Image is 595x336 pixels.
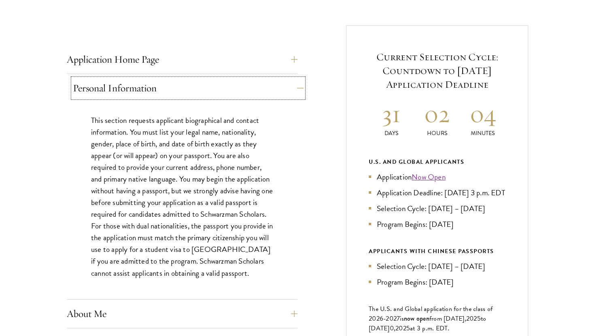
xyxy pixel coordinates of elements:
[369,50,506,91] h5: Current Selection Cycle: Countdown to [DATE] Application Deadline
[369,203,506,214] li: Selection Cycle: [DATE] – [DATE]
[369,304,493,323] span: The U.S. and Global application for the class of 202
[369,187,506,199] li: Application Deadline: [DATE] 3 p.m. EDT
[414,99,460,129] h2: 02
[406,323,410,333] span: 5
[369,99,414,129] h2: 31
[380,314,383,323] span: 6
[397,314,400,323] span: 7
[91,114,273,279] p: This section requests applicant biographical and contact information. You must list your legal na...
[390,323,394,333] span: 0
[394,323,395,333] span: ,
[466,314,477,323] span: 202
[369,218,506,230] li: Program Begins: [DATE]
[412,171,446,183] a: Now Open
[67,50,297,69] button: Application Home Page
[383,314,397,323] span: -202
[395,323,406,333] span: 202
[67,304,297,323] button: About Me
[410,323,450,333] span: at 3 p.m. EDT.
[400,314,404,323] span: is
[73,78,304,98] button: Personal Information
[369,314,486,333] span: to [DATE]
[369,171,506,183] li: Application
[414,129,460,137] p: Hours
[369,276,506,288] li: Program Begins: [DATE]
[369,157,506,167] div: U.S. and Global Applicants
[404,314,429,323] span: now open
[429,314,466,323] span: from [DATE],
[369,129,414,137] p: Days
[477,314,481,323] span: 5
[369,246,506,256] div: APPLICANTS WITH CHINESE PASSPORTS
[460,99,506,129] h2: 04
[369,260,506,272] li: Selection Cycle: [DATE] – [DATE]
[460,129,506,137] p: Minutes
